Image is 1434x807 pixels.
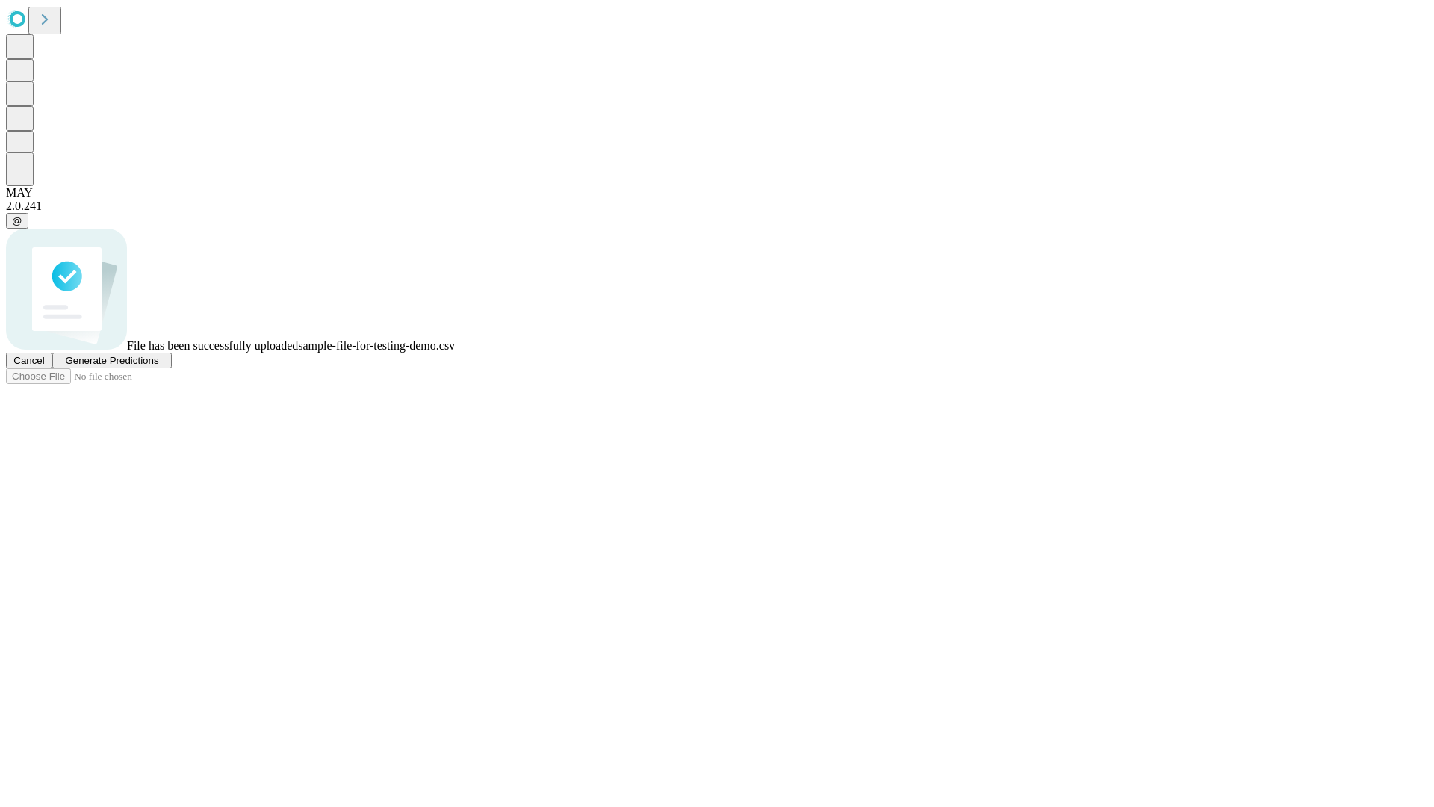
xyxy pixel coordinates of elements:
button: @ [6,213,28,229]
button: Cancel [6,353,52,368]
span: File has been successfully uploaded [127,339,298,352]
button: Generate Predictions [52,353,172,368]
span: Cancel [13,355,45,366]
span: sample-file-for-testing-demo.csv [298,339,455,352]
div: 2.0.241 [6,200,1428,213]
span: Generate Predictions [65,355,158,366]
div: MAY [6,186,1428,200]
span: @ [12,215,22,226]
